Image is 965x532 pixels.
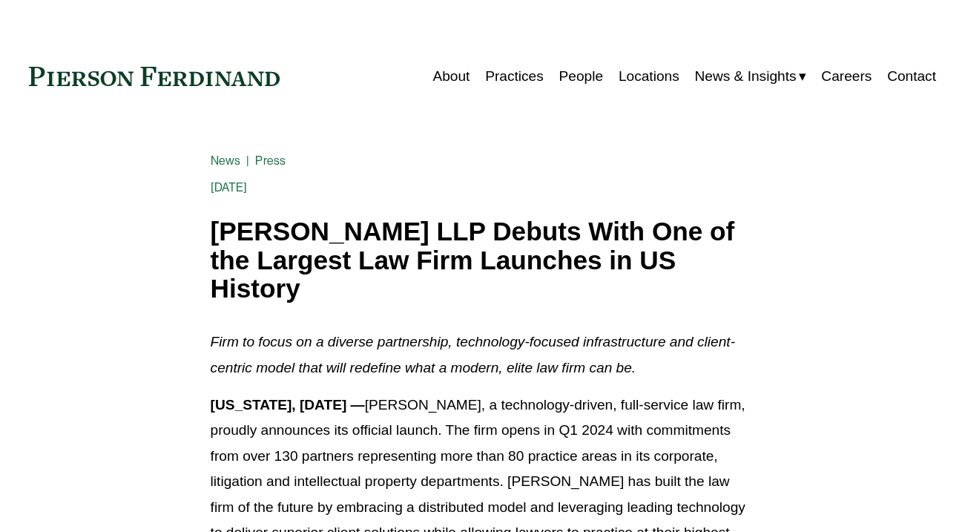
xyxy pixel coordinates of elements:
[211,180,248,194] span: [DATE]
[255,154,286,168] a: Press
[887,62,936,91] a: Contact
[485,62,544,91] a: Practices
[432,62,470,91] a: About
[821,62,872,91] a: Careers
[695,64,797,89] span: News & Insights
[211,217,755,303] h1: [PERSON_NAME] LLP Debuts With One of the Largest Law Firm Launches in US History
[211,334,735,375] em: Firm to focus on a diverse partnership, technology-focused infrastructure and client-centric mode...
[211,397,365,413] strong: [US_STATE], [DATE] —
[695,62,806,91] a: folder dropdown
[211,154,241,168] a: News
[619,62,679,91] a: Locations
[559,62,604,91] a: People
